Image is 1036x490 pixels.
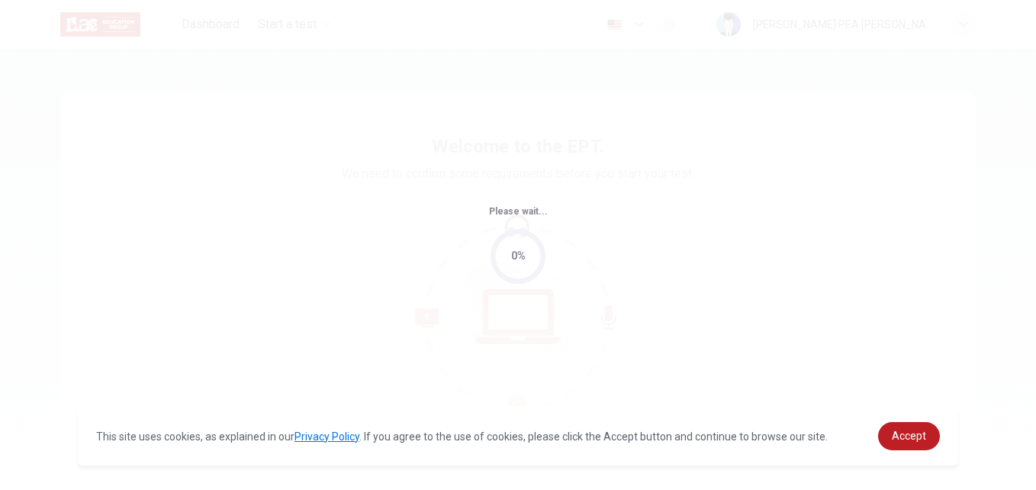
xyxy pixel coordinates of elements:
[511,247,526,265] div: 0%
[294,430,359,443] a: Privacy Policy
[78,407,958,466] div: cookieconsent
[96,430,828,443] span: This site uses cookies, as explained in our . If you agree to the use of cookies, please click th...
[489,206,548,217] span: Please wait...
[892,430,926,442] span: Accept
[878,422,940,450] a: dismiss cookie message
